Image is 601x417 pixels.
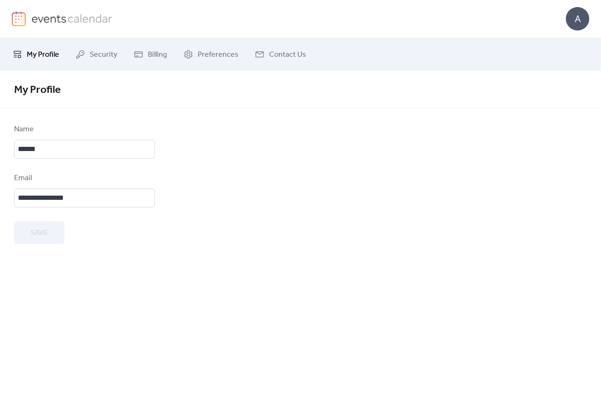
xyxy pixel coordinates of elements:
span: My Profile [14,80,61,100]
img: logo [12,11,26,26]
span: My Profile [27,49,59,61]
img: logo-type [31,11,113,25]
a: Contact Us [248,42,313,67]
div: A [566,7,589,30]
div: Name [14,124,153,135]
a: Preferences [177,42,246,67]
span: Security [90,49,117,61]
span: Billing [148,49,167,61]
a: Security [69,42,124,67]
a: Billing [127,42,174,67]
span: Contact Us [269,49,306,61]
div: Email [14,173,153,184]
a: My Profile [6,42,66,67]
span: Preferences [198,49,239,61]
